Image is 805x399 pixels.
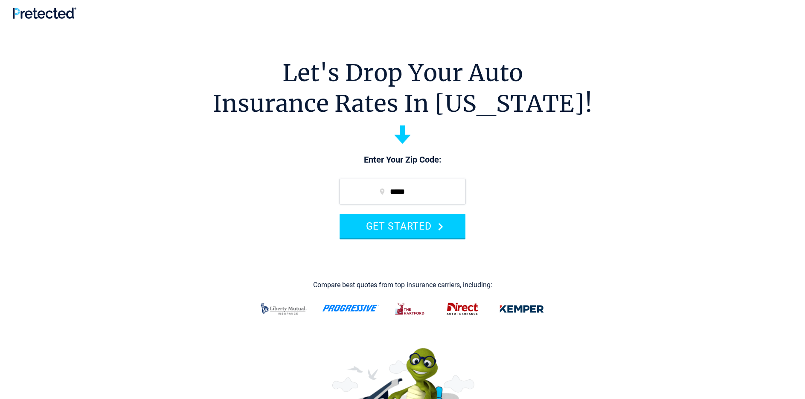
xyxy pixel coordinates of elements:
[340,214,465,238] button: GET STARTED
[389,298,431,320] img: thehartford
[13,7,76,19] img: Pretected Logo
[256,298,312,320] img: liberty
[494,298,550,320] img: kemper
[331,154,474,166] p: Enter Your Zip Code:
[212,58,593,119] h1: Let's Drop Your Auto Insurance Rates In [US_STATE]!
[313,281,492,289] div: Compare best quotes from top insurance carriers, including:
[322,305,379,312] img: progressive
[442,298,483,320] img: direct
[340,179,465,204] input: zip code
